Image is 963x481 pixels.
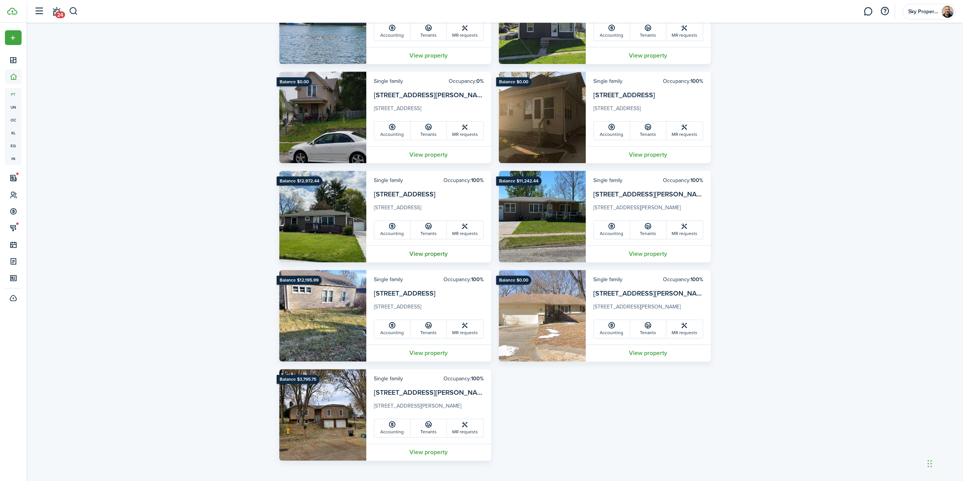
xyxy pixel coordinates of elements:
card-header-right: Occupancy: [443,176,484,184]
a: Accounting [594,121,630,140]
card-description: [STREET_ADDRESS][PERSON_NAME] [593,303,703,315]
card-header-left: Single family [374,375,403,383]
ribbon: Balance $12,972.44 [277,176,322,185]
ribbon: Balance $11,242.44 [496,176,541,185]
b: 100% [471,176,484,184]
ribbon: Balance $0.00 [277,77,312,86]
img: Sky Properties [941,6,954,18]
card-header-right: Occupancy: [663,276,703,283]
a: MR requests [666,22,703,40]
card-header-left: Single family [593,176,622,184]
a: Accounting [374,221,411,239]
card-header-right: Occupancy: [443,276,484,283]
a: MR requests [447,320,483,338]
a: View property [366,245,491,262]
a: MR requests [447,419,483,437]
a: pt [5,88,22,101]
a: Messaging [861,2,875,21]
a: Tenants [630,320,666,338]
iframe: Chat Widget [837,399,963,481]
button: Open sidebar [32,4,46,19]
b: 100% [691,276,703,283]
div: Drag [927,452,932,475]
ribbon: Balance $3,795.75 [277,375,319,384]
card-description: [STREET_ADDRESS] [374,204,484,216]
card-description: [STREET_ADDRESS] [374,104,484,117]
a: MR requests [666,221,703,239]
img: Property avatar [279,369,366,461]
img: Property avatar [499,72,586,163]
a: Accounting [374,320,411,338]
a: eq [5,139,22,152]
card-header-right: Occupancy: [663,176,703,184]
card-description: [STREET_ADDRESS] [374,303,484,315]
span: 24 [55,11,65,18]
a: [STREET_ADDRESS][PERSON_NAME] [374,90,489,100]
button: Open menu [5,30,22,45]
card-header-right: Occupancy: [449,77,484,85]
card-header-left: Single family [374,276,403,283]
card-description: [STREET_ADDRESS][PERSON_NAME] [593,204,703,216]
a: [STREET_ADDRESS][PERSON_NAME] [374,388,489,397]
card-header-left: Single family [593,276,622,283]
card-header-left: Single family [374,176,403,184]
a: View property [366,444,491,461]
a: [STREET_ADDRESS] [374,189,436,199]
a: Tenants [411,419,447,437]
card-description: [STREET_ADDRESS][PERSON_NAME] [374,402,484,414]
a: Tenants [630,22,666,40]
a: Accounting [374,121,411,140]
b: 0% [476,77,484,85]
b: 100% [691,176,703,184]
a: View property [366,47,491,64]
a: View property [586,245,711,262]
a: kl [5,126,22,139]
a: Tenants [411,121,447,140]
a: MR requests [447,221,483,239]
a: Tenants [630,221,666,239]
a: Accounting [594,22,630,40]
img: Property avatar [279,72,366,163]
a: [STREET_ADDRESS][PERSON_NAME] [593,288,708,298]
card-header-right: Occupancy: [663,77,703,85]
img: Property avatar [279,171,366,262]
a: MR requests [447,121,483,140]
card-description: [STREET_ADDRESS] [593,104,703,117]
a: Tenants [411,22,447,40]
a: in [5,152,22,165]
a: View property [586,344,711,361]
button: Open resource center [878,5,891,18]
a: Notifications [49,2,64,21]
a: View property [366,344,491,361]
a: MR requests [666,121,703,140]
img: Property avatar [499,171,586,262]
card-header-left: Single family [593,77,622,85]
b: 100% [471,276,484,283]
card-header-left: Single family [374,77,403,85]
a: [STREET_ADDRESS] [374,288,436,298]
span: oc [5,114,22,126]
ribbon: Balance $0.00 [496,276,531,285]
a: Tenants [411,221,447,239]
a: [STREET_ADDRESS][PERSON_NAME] [593,189,708,199]
a: Accounting [594,221,630,239]
ribbon: Balance $12,195.99 [277,276,322,285]
a: Accounting [374,22,411,40]
a: View property [586,146,711,163]
a: Accounting [374,419,411,437]
a: MR requests [666,320,703,338]
span: Sky Properties [908,9,938,14]
a: [STREET_ADDRESS] [593,90,655,100]
img: Property avatar [279,270,366,361]
img: Property avatar [499,270,586,361]
card-header-right: Occupancy: [443,375,484,383]
button: Search [69,5,78,18]
b: 100% [471,375,484,383]
a: un [5,101,22,114]
a: Tenants [630,121,666,140]
a: MR requests [447,22,483,40]
a: View property [586,47,711,64]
